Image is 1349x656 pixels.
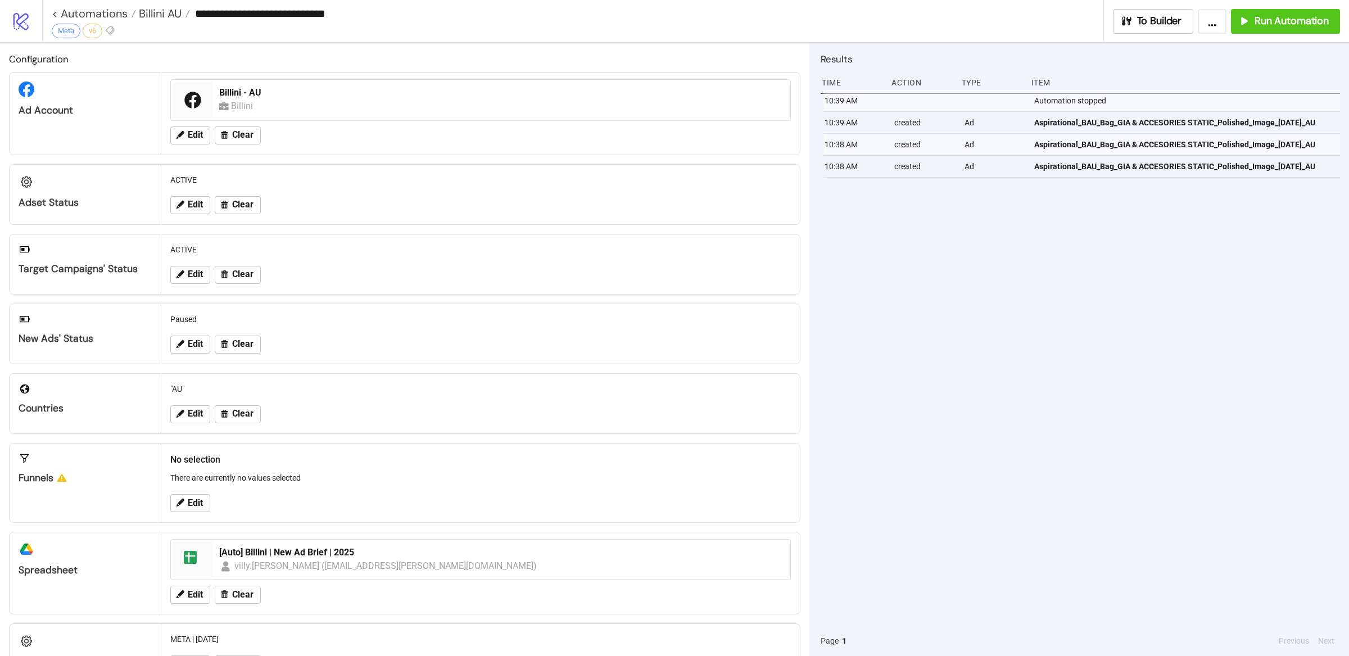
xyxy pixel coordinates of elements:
[188,339,203,349] span: Edit
[232,130,253,140] span: Clear
[170,472,791,484] p: There are currently no values selected
[170,336,210,354] button: Edit
[188,409,203,419] span: Edit
[1030,72,1340,93] div: Item
[219,546,784,559] div: [Auto] Billini | New Ad Brief | 2025
[231,99,257,113] div: Billini
[823,112,885,133] div: 10:39 AM
[893,112,955,133] div: created
[215,126,261,144] button: Clear
[839,635,850,647] button: 1
[170,453,791,467] h2: No selection
[188,130,203,140] span: Edit
[166,239,795,260] div: ACTIVE
[166,169,795,191] div: ACTIVE
[1034,156,1335,177] a: Aspirational_BAU_Bag_GIA & ACCESORIES STATIC_Polished_Image_[DATE]_AU
[52,24,80,38] div: Meta
[1315,635,1338,647] button: Next
[19,263,152,275] div: Target Campaigns' Status
[215,196,261,214] button: Clear
[890,72,952,93] div: Action
[821,635,839,647] span: Page
[188,269,203,279] span: Edit
[170,586,210,604] button: Edit
[232,339,253,349] span: Clear
[963,112,1025,133] div: Ad
[823,90,885,111] div: 10:39 AM
[166,628,795,650] div: META | [DATE]
[893,156,955,177] div: created
[188,498,203,508] span: Edit
[232,269,253,279] span: Clear
[136,8,190,19] a: Billini AU
[170,494,210,512] button: Edit
[52,8,136,19] a: < Automations
[215,405,261,423] button: Clear
[19,402,152,415] div: Countries
[219,87,784,99] div: Billini - AU
[9,52,800,66] h2: Configuration
[215,336,261,354] button: Clear
[1137,15,1182,28] span: To Builder
[19,332,152,345] div: New Ads' Status
[893,134,955,155] div: created
[170,126,210,144] button: Edit
[963,134,1025,155] div: Ad
[19,196,152,209] div: Adset Status
[821,52,1340,66] h2: Results
[166,378,795,400] div: "AU"
[1275,635,1312,647] button: Previous
[215,266,261,284] button: Clear
[232,590,253,600] span: Clear
[1034,134,1335,155] a: Aspirational_BAU_Bag_GIA & ACCESORIES STATIC_Polished_Image_[DATE]_AU
[232,409,253,419] span: Clear
[166,309,795,330] div: Paused
[19,472,152,485] div: Funnels
[19,104,152,117] div: Ad Account
[1255,15,1329,28] span: Run Automation
[170,405,210,423] button: Edit
[136,6,182,21] span: Billini AU
[1034,160,1315,173] span: Aspirational_BAU_Bag_GIA & ACCESORIES STATIC_Polished_Image_[DATE]_AU
[232,200,253,210] span: Clear
[188,590,203,600] span: Edit
[170,266,210,284] button: Edit
[188,200,203,210] span: Edit
[1034,112,1335,133] a: Aspirational_BAU_Bag_GIA & ACCESORIES STATIC_Polished_Image_[DATE]_AU
[1113,9,1194,34] button: To Builder
[963,156,1025,177] div: Ad
[83,24,102,38] div: v6
[170,196,210,214] button: Edit
[823,134,885,155] div: 10:38 AM
[1034,116,1315,129] span: Aspirational_BAU_Bag_GIA & ACCESORIES STATIC_Polished_Image_[DATE]_AU
[821,72,882,93] div: Time
[1231,9,1340,34] button: Run Automation
[823,156,885,177] div: 10:38 AM
[215,586,261,604] button: Clear
[961,72,1022,93] div: Type
[234,559,537,573] div: villy.[PERSON_NAME] ([EMAIL_ADDRESS][PERSON_NAME][DOMAIN_NAME])
[1034,138,1315,151] span: Aspirational_BAU_Bag_GIA & ACCESORIES STATIC_Polished_Image_[DATE]_AU
[19,564,152,577] div: Spreadsheet
[1033,90,1343,111] div: Automation stopped
[1198,9,1226,34] button: ...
